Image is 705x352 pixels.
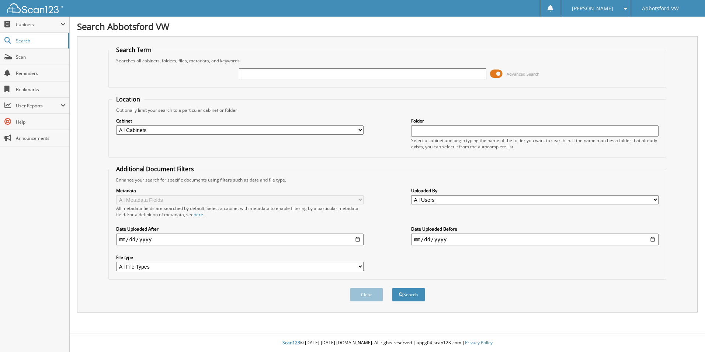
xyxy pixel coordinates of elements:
[116,187,364,194] label: Metadata
[16,38,65,44] span: Search
[112,95,144,103] legend: Location
[411,137,659,150] div: Select a cabinet and begin typing the name of the folder you want to search in. If the name match...
[116,226,364,232] label: Date Uploaded After
[411,187,659,194] label: Uploaded By
[507,71,539,77] span: Advanced Search
[668,317,705,352] iframe: Chat Widget
[16,70,66,76] span: Reminders
[116,118,364,124] label: Cabinet
[116,205,364,218] div: All metadata fields are searched by default. Select a cabinet with metadata to enable filtering b...
[282,339,300,346] span: Scan123
[77,20,698,32] h1: Search Abbotsford VW
[7,3,63,13] img: scan123-logo-white.svg
[572,6,613,11] span: [PERSON_NAME]
[70,334,705,352] div: © [DATE]-[DATE] [DOMAIN_NAME]. All rights reserved | appg04-scan123-com |
[642,6,679,11] span: Abbotsford VW
[392,288,425,301] button: Search
[112,165,198,173] legend: Additional Document Filters
[112,58,662,64] div: Searches all cabinets, folders, files, metadata, and keywords
[411,234,659,245] input: end
[112,46,155,54] legend: Search Term
[411,118,659,124] label: Folder
[411,226,659,232] label: Date Uploaded Before
[16,21,60,28] span: Cabinets
[465,339,493,346] a: Privacy Policy
[112,177,662,183] div: Enhance your search for specific documents using filters such as date and file type.
[16,103,60,109] span: User Reports
[16,86,66,93] span: Bookmarks
[112,107,662,113] div: Optionally limit your search to a particular cabinet or folder
[116,234,364,245] input: start
[16,119,66,125] span: Help
[16,54,66,60] span: Scan
[194,211,203,218] a: here
[350,288,383,301] button: Clear
[116,254,364,260] label: File type
[16,135,66,141] span: Announcements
